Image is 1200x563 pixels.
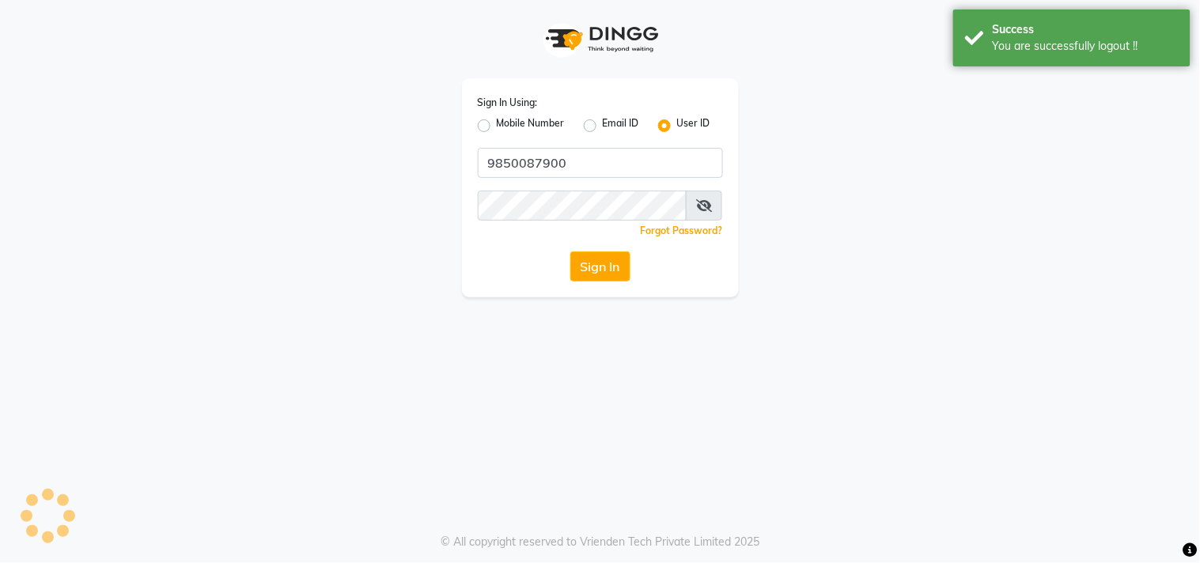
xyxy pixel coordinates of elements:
label: Sign In Using: [478,96,538,110]
label: Mobile Number [497,116,565,135]
a: Forgot Password? [641,225,723,236]
label: User ID [677,116,710,135]
input: Username [478,191,687,221]
button: Sign In [570,251,630,281]
img: logo1.svg [537,16,664,62]
input: Username [478,148,723,178]
label: Email ID [603,116,639,135]
div: You are successfully logout !! [993,38,1179,55]
div: Success [993,21,1179,38]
